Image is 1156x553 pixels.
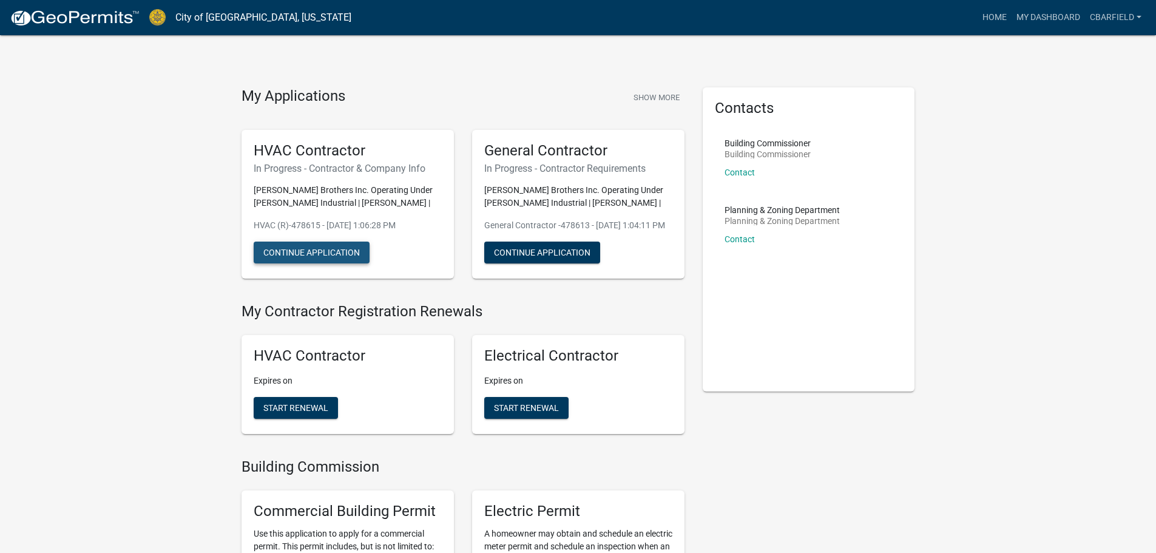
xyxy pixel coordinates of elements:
[149,9,166,25] img: City of Jeffersonville, Indiana
[494,403,559,413] span: Start Renewal
[484,375,672,387] p: Expires on
[254,142,442,160] h5: HVAC Contractor
[254,397,338,419] button: Start Renewal
[978,6,1012,29] a: Home
[254,375,442,387] p: Expires on
[1012,6,1085,29] a: My Dashboard
[725,217,840,225] p: Planning & Zoning Department
[484,163,672,174] h6: In Progress - Contractor Requirements
[254,347,442,365] h5: HVAC Contractor
[254,242,370,263] button: Continue Application
[725,139,811,148] p: Building Commissioner
[484,142,672,160] h5: General Contractor
[242,458,684,476] h4: Building Commission
[484,219,672,232] p: General Contractor -478613 - [DATE] 1:04:11 PM
[484,184,672,209] p: [PERSON_NAME] Brothers Inc. Operating Under [PERSON_NAME] Industrial | [PERSON_NAME] |
[725,150,811,158] p: Building Commissioner
[725,206,840,214] p: Planning & Zoning Department
[263,403,328,413] span: Start Renewal
[242,87,345,106] h4: My Applications
[254,503,442,520] h5: Commercial Building Permit
[484,347,672,365] h5: Electrical Contractor
[242,303,684,321] h4: My Contractor Registration Renewals
[715,100,903,117] h5: Contacts
[484,397,569,419] button: Start Renewal
[1085,6,1146,29] a: cbarfield
[242,303,684,444] wm-registration-list-section: My Contractor Registration Renewals
[254,219,442,232] p: HVAC (R)-478615 - [DATE] 1:06:28 PM
[254,184,442,209] p: [PERSON_NAME] Brothers Inc. Operating Under [PERSON_NAME] Industrial | [PERSON_NAME] |
[629,87,684,107] button: Show More
[175,7,351,28] a: City of [GEOGRAPHIC_DATA], [US_STATE]
[254,163,442,174] h6: In Progress - Contractor & Company Info
[725,168,755,177] a: Contact
[725,234,755,244] a: Contact
[484,503,672,520] h5: Electric Permit
[484,242,600,263] button: Continue Application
